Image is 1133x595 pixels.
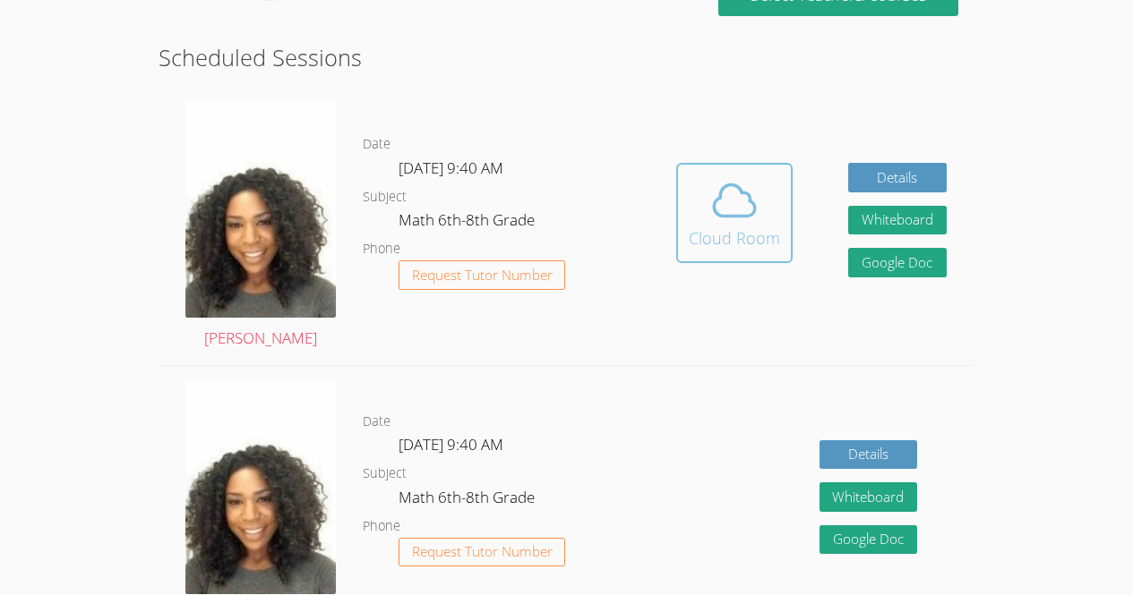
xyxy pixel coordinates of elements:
dd: Math 6th-8th Grade [399,485,538,515]
dt: Subject [363,186,407,208]
img: avatar.png [185,102,336,318]
button: Request Tutor Number [399,260,566,290]
a: Details [848,163,947,192]
span: Request Tutor Number [412,268,553,282]
button: Whiteboard [848,206,947,235]
a: Google Doc [820,525,918,555]
dd: Math 6th-8th Grade [399,208,538,238]
img: avatar.png [185,379,336,595]
div: Cloud Room [689,225,780,251]
dt: Phone [363,515,400,538]
dt: Phone [363,238,400,260]
a: [PERSON_NAME] [185,102,336,352]
h2: Scheduled Sessions [159,40,974,74]
dt: Date [363,411,391,433]
span: [DATE] 9:40 AM [399,434,503,455]
dt: Subject [363,463,407,485]
a: Google Doc [848,248,947,277]
dt: Date [363,133,391,156]
button: Cloud Room [676,163,793,263]
span: [DATE] 9:40 AM [399,157,503,178]
a: Details [820,440,918,470]
span: Request Tutor Number [412,545,553,558]
button: Request Tutor Number [399,538,566,567]
button: Whiteboard [820,482,918,512]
